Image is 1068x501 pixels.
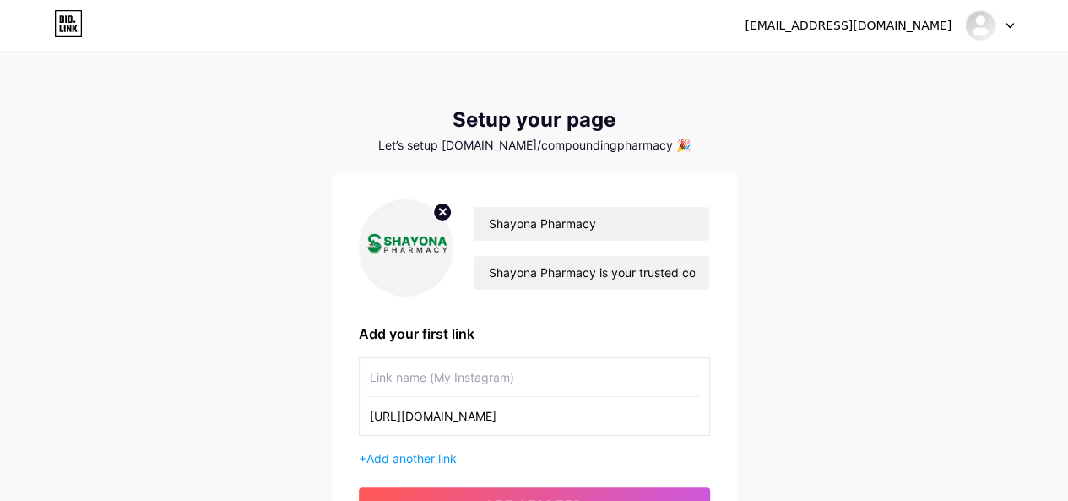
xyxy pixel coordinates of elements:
span: Add another link [366,451,457,466]
input: URL (https://instagram.com/yourname) [370,397,699,435]
div: Let’s setup [DOMAIN_NAME]/compoundingpharmacy 🎉 [332,139,737,152]
div: Add your first link [359,324,710,344]
img: profile pic [359,199,453,297]
img: compoundingpharmacy [964,9,996,41]
div: [EMAIL_ADDRESS][DOMAIN_NAME] [745,17,951,35]
input: bio [474,256,708,290]
input: Link name (My Instagram) [370,358,699,396]
input: Your name [474,207,708,241]
div: Setup your page [332,108,737,132]
div: + [359,449,710,467]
